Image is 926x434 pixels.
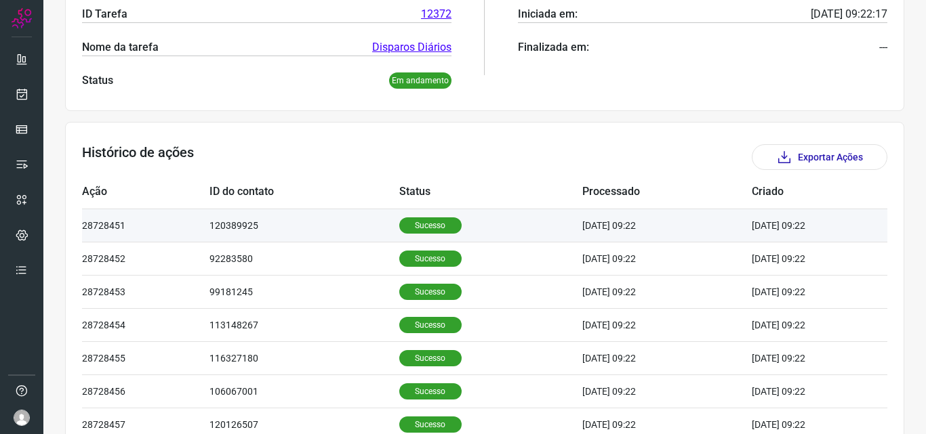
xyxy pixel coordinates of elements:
td: [DATE] 09:22 [752,209,847,242]
td: [DATE] 09:22 [752,341,847,374]
p: Sucesso [399,350,462,366]
td: 28728452 [82,242,209,275]
img: Logo [12,8,32,28]
td: [DATE] 09:22 [752,275,847,308]
td: Processado [582,175,752,209]
p: Nome da tarefa [82,39,159,56]
td: 28728454 [82,308,209,341]
p: --- [879,39,887,56]
td: 28728456 [82,374,209,408]
p: Sucesso [399,416,462,433]
td: Ação [82,175,209,209]
button: Exportar Ações [752,144,887,170]
td: 99181245 [209,275,399,308]
p: ID Tarefa [82,6,127,22]
a: Disparos Diários [372,39,451,56]
td: [DATE] 09:22 [582,308,752,341]
td: 120389925 [209,209,399,242]
td: 113148267 [209,308,399,341]
h3: Histórico de ações [82,144,194,170]
td: 28728451 [82,209,209,242]
td: [DATE] 09:22 [582,374,752,408]
td: [DATE] 09:22 [752,374,847,408]
p: Iniciada em: [518,6,578,22]
td: 92283580 [209,242,399,275]
td: Status [399,175,583,209]
p: Sucesso [399,383,462,399]
td: ID do contato [209,175,399,209]
p: Sucesso [399,217,462,234]
td: 28728453 [82,275,209,308]
td: [DATE] 09:22 [582,275,752,308]
img: avatar-user-boy.jpg [14,410,30,426]
td: 116327180 [209,341,399,374]
td: Criado [752,175,847,209]
p: Finalizada em: [518,39,589,56]
td: 28728455 [82,341,209,374]
td: [DATE] 09:22 [582,209,752,242]
p: Sucesso [399,284,462,300]
td: [DATE] 09:22 [752,242,847,275]
td: 106067001 [209,374,399,408]
p: Status [82,72,113,89]
td: [DATE] 09:22 [752,308,847,341]
p: Em andamento [389,72,451,89]
td: [DATE] 09:22 [582,341,752,374]
p: Sucesso [399,317,462,333]
p: [DATE] 09:22:17 [811,6,887,22]
a: 12372 [421,6,451,22]
td: [DATE] 09:22 [582,242,752,275]
p: Sucesso [399,251,462,267]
